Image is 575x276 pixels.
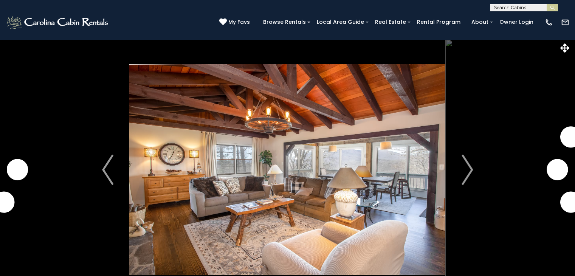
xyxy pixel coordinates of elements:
[219,18,252,26] a: My Favs
[313,16,368,28] a: Local Area Guide
[371,16,410,28] a: Real Estate
[545,18,553,26] img: phone-regular-white.png
[413,16,464,28] a: Rental Program
[561,18,569,26] img: mail-regular-white.png
[462,155,473,185] img: arrow
[102,155,113,185] img: arrow
[228,18,250,26] span: My Favs
[496,16,537,28] a: Owner Login
[6,15,110,30] img: White-1-2.png
[259,16,310,28] a: Browse Rentals
[468,16,492,28] a: About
